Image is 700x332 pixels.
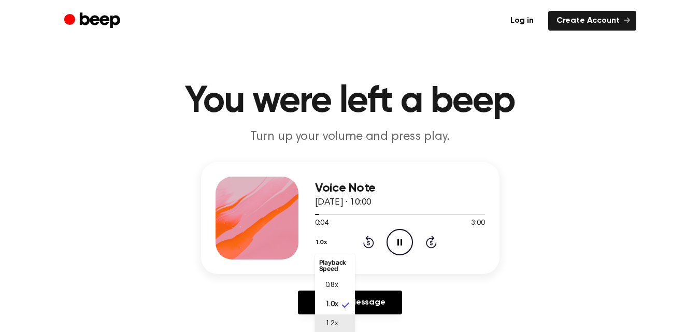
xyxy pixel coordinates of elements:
h3: Voice Note [315,181,485,195]
a: Log in [502,11,542,31]
h1: You were left a beep [85,83,616,120]
p: Turn up your volume and press play. [151,128,549,146]
span: 0.8x [325,280,338,291]
span: 1.2x [325,319,338,329]
a: Create Account [548,11,636,31]
li: Playback Speed [315,255,355,276]
a: Beep [64,11,123,31]
span: 3:00 [471,218,484,229]
a: Reply to Message [298,291,402,314]
span: 0:04 [315,218,328,229]
button: 1.0x [315,234,331,251]
span: 1.0x [325,299,338,310]
span: [DATE] · 10:00 [315,198,372,207]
